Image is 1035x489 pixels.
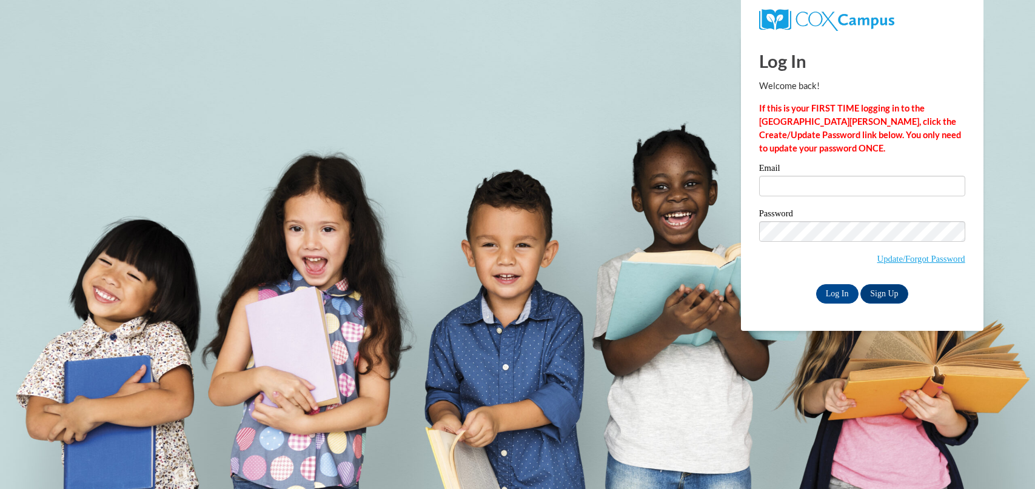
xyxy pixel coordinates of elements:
a: COX Campus [759,14,894,24]
input: Log In [816,284,859,304]
a: Update/Forgot Password [877,254,965,264]
strong: If this is your FIRST TIME logging in to the [GEOGRAPHIC_DATA][PERSON_NAME], click the Create/Upd... [759,103,961,153]
p: Welcome back! [759,79,965,93]
a: Sign Up [860,284,908,304]
h1: Log In [759,48,965,73]
img: COX Campus [759,9,894,31]
label: Email [759,164,965,176]
label: Password [759,209,965,221]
